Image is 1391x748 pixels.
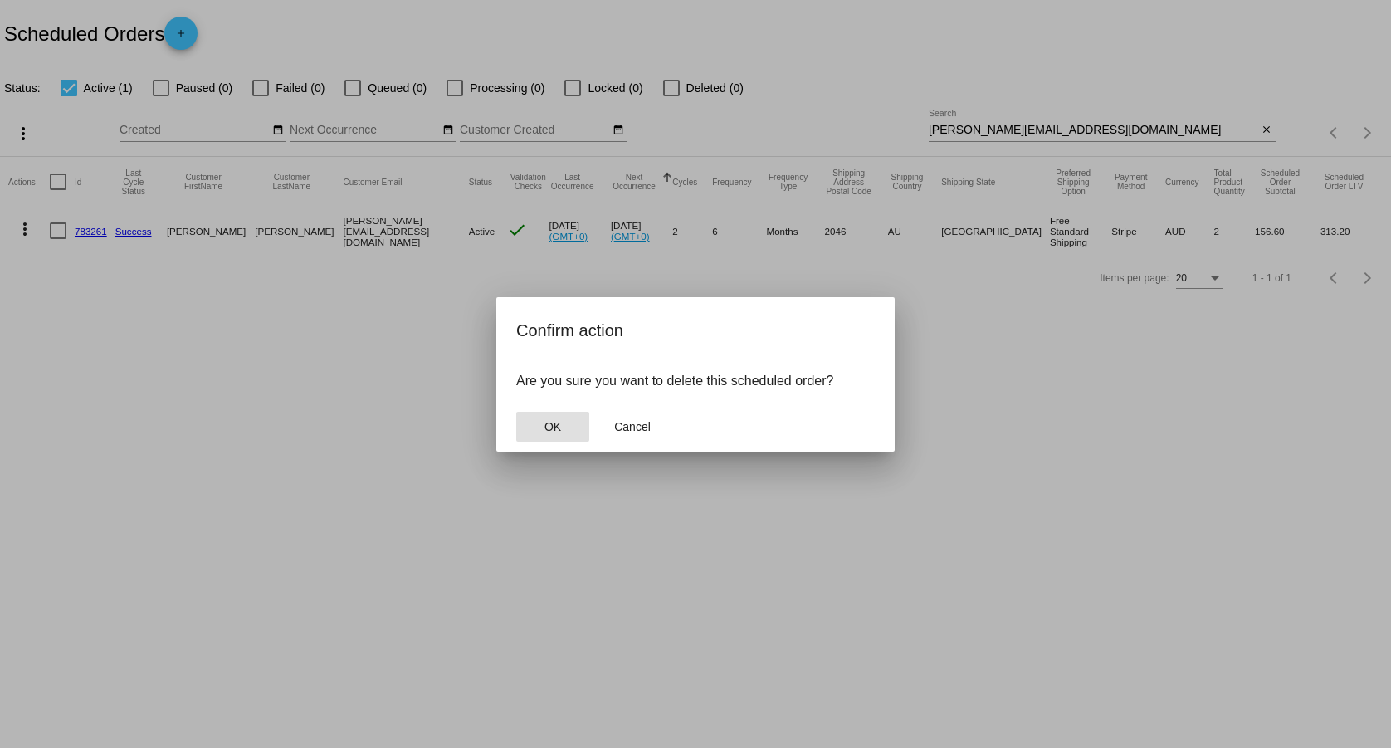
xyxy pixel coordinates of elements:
button: Close dialog [596,412,669,442]
span: Cancel [614,420,651,433]
h2: Confirm action [516,317,875,344]
span: OK [544,420,561,433]
button: Close dialog [516,412,589,442]
p: Are you sure you want to delete this scheduled order? [516,374,875,389]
